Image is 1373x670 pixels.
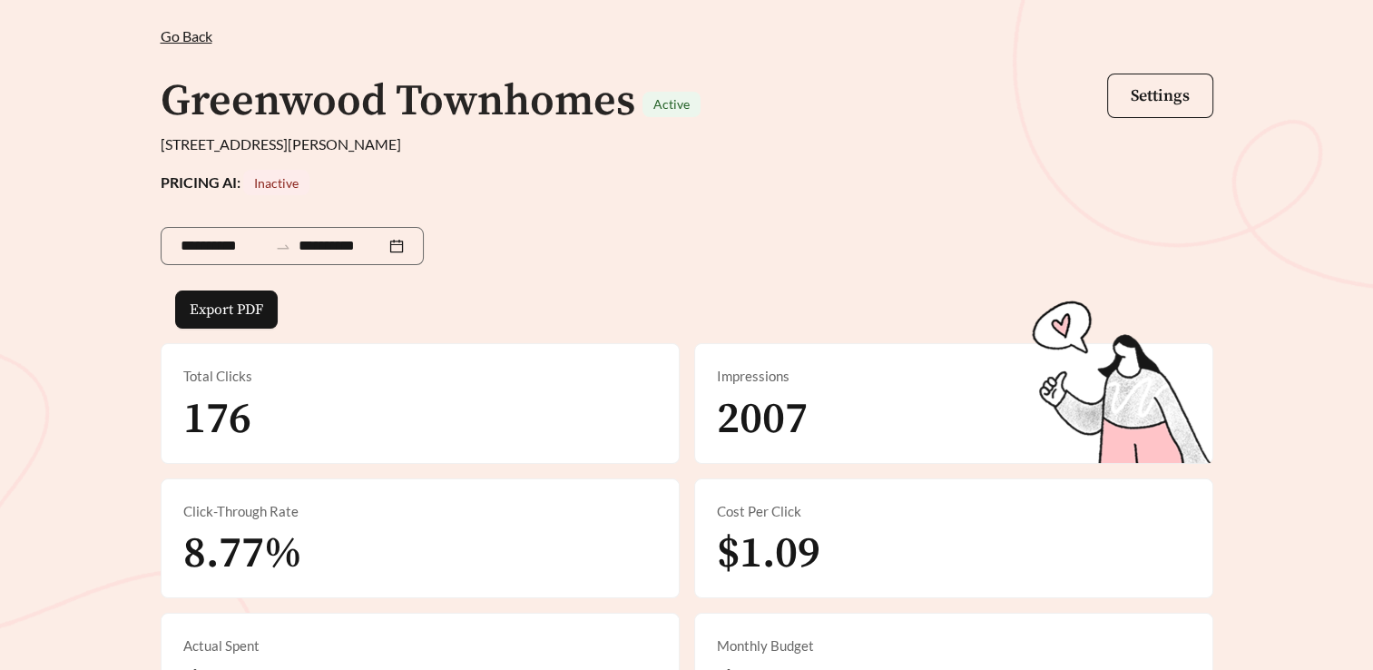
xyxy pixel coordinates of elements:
[183,636,657,656] div: Actual Spent
[161,133,1213,155] div: [STREET_ADDRESS][PERSON_NAME]
[717,501,1191,522] div: Cost Per Click
[183,501,657,522] div: Click-Through Rate
[1107,74,1213,118] button: Settings
[190,299,263,320] span: Export PDF
[254,175,299,191] span: Inactive
[161,74,635,129] h1: Greenwood Townhomes
[161,27,212,44] span: Go Back
[717,636,1191,656] div: Monthly Budget
[175,291,278,329] button: Export PDF
[717,392,808,447] span: 2007
[717,527,820,581] span: $1.09
[653,96,690,112] span: Active
[717,366,1191,387] div: Impressions
[275,239,291,255] span: swap-right
[275,238,291,254] span: to
[1131,85,1190,106] span: Settings
[183,392,251,447] span: 176
[161,173,309,191] strong: PRICING AI:
[183,366,657,387] div: Total Clicks
[183,527,302,581] span: 8.77%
